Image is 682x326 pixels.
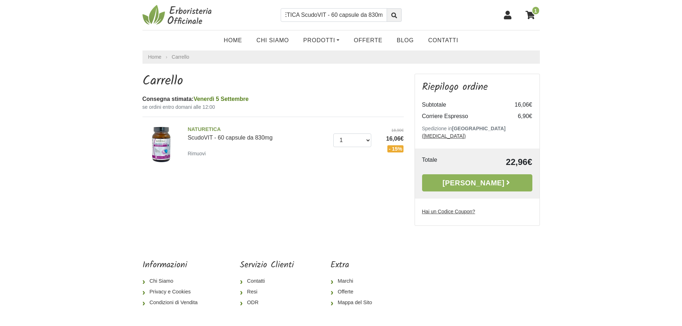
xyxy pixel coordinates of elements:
[504,99,532,111] td: 16,06€
[330,260,378,271] h5: Extra
[330,297,378,308] a: Mappa del Sito
[194,96,249,102] span: Venerdì 5 Settembre
[421,33,465,48] a: Contatti
[240,287,294,297] a: Resi
[377,135,404,143] span: 16,06€
[142,103,404,111] small: se ordini entro domani alle 12:00
[422,209,475,214] u: Hai un Codice Coupon?
[140,123,183,165] img: ScudoVIT - 60 capsule da 830mg
[422,81,532,93] h3: Riepilogo ordine
[347,33,390,48] a: OFFERTE
[422,99,504,111] td: Subtotale
[463,156,532,169] td: 22,96€
[422,133,466,139] a: ([MEDICAL_DATA])
[422,111,504,122] td: Corriere Espresso
[217,33,249,48] a: Home
[422,208,475,215] label: Hai un Codice Coupon?
[422,125,532,140] p: Spedizione in
[142,74,404,89] h1: Carrello
[281,8,387,22] input: Cerca
[142,260,203,271] h5: Informazioni
[142,4,214,26] img: Erboristeria Officinale
[142,95,404,103] div: Consegna stimata:
[387,145,404,152] span: - 15%
[188,126,328,133] span: NATURETICA
[249,33,296,48] a: Chi Siamo
[414,260,540,285] iframe: fb:page Facebook Social Plugin
[240,297,294,308] a: ODR
[142,287,203,297] a: Privacy e Cookies
[148,53,161,61] a: Home
[504,111,532,122] td: 6,90€
[188,126,328,141] a: NATURETICAScudoVIT - 60 capsule da 830mg
[390,33,421,48] a: Blog
[532,6,540,15] span: 1
[377,127,404,133] del: 18,90€
[422,174,532,191] a: [PERSON_NAME]
[142,297,203,308] a: Condizioni di Vendita
[296,33,347,48] a: Prodotti
[422,156,463,169] td: Totale
[188,151,206,156] small: Rimuovi
[142,276,203,287] a: Chi Siamo
[330,276,378,287] a: Marchi
[452,126,506,131] b: [GEOGRAPHIC_DATA]
[522,6,540,24] a: 1
[142,50,540,64] nav: breadcrumb
[172,54,189,60] a: Carrello
[240,260,294,271] h5: Servizio Clienti
[188,149,209,158] a: Rimuovi
[240,276,294,287] a: Contatti
[330,287,378,297] a: Offerte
